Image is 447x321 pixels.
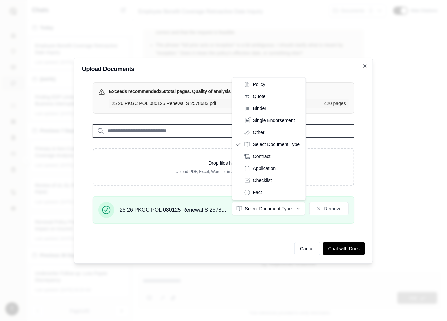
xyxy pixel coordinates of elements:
p: Upload PDF, Excel, Word, or image files (max 150MB) [104,169,343,174]
button: Cancel [294,242,320,255]
span: Contract [253,153,271,160]
span: 25 26 PKGC POL 080125 Renewal S 2578683.pdf [120,206,227,214]
button: Remove [309,202,349,215]
span: 420 pages [324,100,346,107]
span: Checklist [253,177,272,184]
p: Drop files here [104,160,343,166]
h3: Exceeds recommended 250 total pages. Quality of analysis may be affected. [109,88,267,95]
span: 25 26 PKGC POL 080125 Renewal S 2578683.pdf [112,100,320,107]
span: Fact [253,189,262,196]
span: Other [253,129,265,136]
button: Chat with Docs [323,242,365,255]
span: Single Endorsement [253,117,295,124]
span: Policy [253,81,265,88]
span: Quote [253,93,266,100]
span: Application [253,165,276,172]
span: Select Document Type [253,141,300,148]
span: Binder [253,105,266,112]
h2: Upload Documents [82,66,365,72]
